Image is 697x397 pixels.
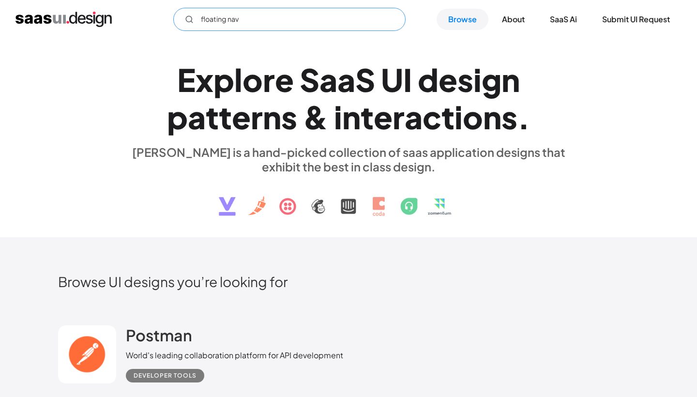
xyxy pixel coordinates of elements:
div: x [196,61,213,98]
div: i [455,98,463,136]
a: SaaS Ai [538,9,589,30]
div: S [355,61,375,98]
div: E [177,61,196,98]
a: Submit UI Request [591,9,682,30]
div: r [393,98,405,136]
div: World's leading collaboration platform for API development [126,350,343,361]
div: U [381,61,403,98]
div: d [418,61,439,98]
div: e [232,98,251,136]
div: e [439,61,457,98]
input: Search UI designs you're looking for... [173,8,406,31]
div: g [482,61,501,98]
h2: Postman [126,325,192,345]
div: s [501,98,517,136]
div: S [300,61,319,98]
a: home [15,12,112,27]
div: n [263,98,281,136]
a: Postman [126,325,192,350]
div: & [303,98,328,136]
div: . [517,98,530,136]
div: [PERSON_NAME] is a hand-picked collection of saas application designs that exhibit the best in cl... [126,145,571,174]
img: text, icon, saas logo [202,174,495,224]
div: e [275,61,294,98]
form: Email Form [173,8,406,31]
div: r [251,98,263,136]
div: a [405,98,423,136]
div: o [242,61,263,98]
div: p [167,98,188,136]
div: s [457,61,473,98]
div: n [483,98,501,136]
div: t [206,98,219,136]
h1: Explore SaaS UI design patterns & interactions. [126,61,571,136]
div: p [213,61,234,98]
h2: Browse UI designs you’re looking for [58,273,639,290]
div: s [281,98,297,136]
div: a [337,61,355,98]
div: I [403,61,412,98]
div: a [188,98,206,136]
a: About [490,9,536,30]
div: Developer tools [134,370,197,382]
div: a [319,61,337,98]
div: o [463,98,483,136]
div: t [441,98,455,136]
div: i [334,98,342,136]
div: l [234,61,242,98]
div: t [361,98,374,136]
a: Browse [437,9,488,30]
div: n [501,61,520,98]
div: t [219,98,232,136]
div: r [263,61,275,98]
div: e [374,98,393,136]
div: n [342,98,361,136]
div: c [423,98,441,136]
div: i [473,61,482,98]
